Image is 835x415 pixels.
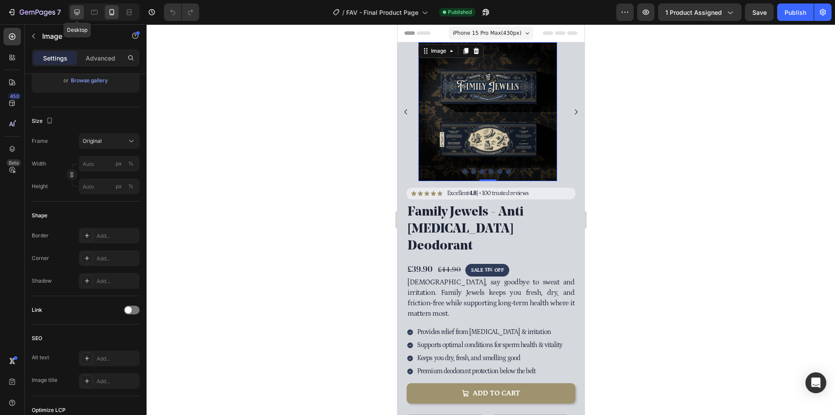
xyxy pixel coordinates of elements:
[114,159,124,169] button: %
[32,137,48,145] label: Frame
[8,93,21,100] div: 450
[346,8,418,17] span: FAV - Final Product Page
[97,378,137,385] div: Add...
[70,76,108,85] button: Browse gallery
[86,54,115,63] p: Advanced
[32,334,42,342] div: SEO
[128,160,134,168] div: %
[752,9,767,16] span: Save
[71,77,108,84] div: Browse gallery
[777,3,814,21] button: Publish
[79,133,140,149] button: Original
[32,182,48,190] label: Height
[665,8,722,17] span: 1 product assigned
[116,182,122,190] div: px
[32,306,42,314] div: Link
[32,160,46,168] label: Width
[448,8,472,16] span: Published
[128,182,134,190] div: %
[745,3,774,21] button: Save
[43,54,67,63] p: Settings
[658,3,741,21] button: 1 product assigned
[116,160,122,168] div: px
[805,372,826,393] div: Open Intercom Messenger
[97,232,137,240] div: Add...
[397,24,584,415] iframe: Design area
[32,115,55,127] div: Size
[32,212,47,219] div: Shape
[342,8,344,17] span: /
[42,31,116,41] p: Image
[3,3,65,21] button: 7
[97,355,137,363] div: Add...
[79,179,140,194] input: px%
[126,159,136,169] button: px
[57,7,61,17] p: 7
[114,181,124,192] button: %
[32,254,49,262] div: Corner
[32,277,52,285] div: Shadow
[7,159,21,166] div: Beta
[164,3,199,21] div: Undo/Redo
[79,156,140,172] input: px%
[32,406,66,414] div: Optimize LCP
[32,376,57,384] div: Image title
[97,255,137,263] div: Add...
[126,181,136,192] button: px
[83,137,102,145] span: Original
[63,75,69,86] span: or
[32,232,49,240] div: Border
[785,8,806,17] div: Publish
[97,277,137,285] div: Add...
[32,354,49,361] div: Alt text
